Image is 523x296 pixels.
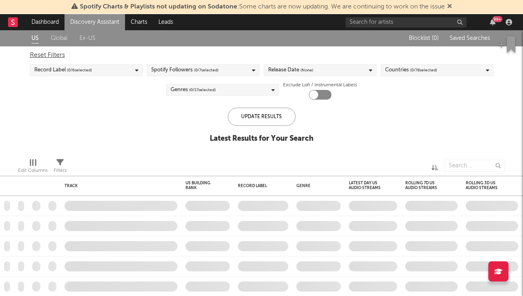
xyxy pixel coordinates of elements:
[444,160,505,172] input: Search...
[171,85,216,95] div: Genres
[490,19,496,25] button: 99+
[346,17,467,27] input: Search for artists
[447,35,492,42] button: Saved Searches
[194,65,219,75] span: ( 0 / 7 selected)
[151,65,219,75] div: Spotify Followers
[466,181,506,190] div: Rolling 3D US Audio Streams
[238,183,276,188] div: Record Label
[26,14,65,30] a: Dashboard
[80,4,237,10] span: Spotify Charts & Playlists not updating on Sodatone
[228,108,296,126] div: Update Results
[65,14,125,30] a: Discovery Assistant
[410,65,437,75] span: ( 0 / 78 selected)
[283,80,357,90] label: Exclude Lofi / Instrumental Labels
[185,181,218,190] div: US Building Rank
[409,35,439,41] span: Blocklist
[51,33,67,44] a: Global
[31,33,39,44] a: US
[54,166,67,175] div: Filters
[447,4,452,10] span: Dismiss
[67,65,92,75] span: ( 0 / 6 selected)
[125,14,153,30] a: Charts
[54,156,67,179] div: Filters
[80,4,445,10] span: : Some charts are now updating. We are continuing to work on the issue
[432,35,439,41] span: ( 0 )
[296,183,337,188] div: Genre
[65,183,173,188] div: Track
[210,134,313,144] div: Latest Results for Your Search
[18,156,48,179] div: Edit Columns
[268,65,313,75] div: Release Date
[30,50,494,60] div: Reset Filters
[405,181,446,190] div: Rolling 7D US Audio Streams
[18,166,48,175] div: Edit Columns
[79,33,96,44] a: Ex-US
[349,181,385,190] div: Latest Day US Audio Streams
[300,65,313,75] span: (None)
[450,35,492,41] span: Saved Searches
[385,65,437,75] div: Countries
[153,14,179,30] a: Leads
[189,85,216,95] span: ( 0 / 17 selected)
[34,65,92,75] div: Record Label
[492,16,502,22] div: 99 +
